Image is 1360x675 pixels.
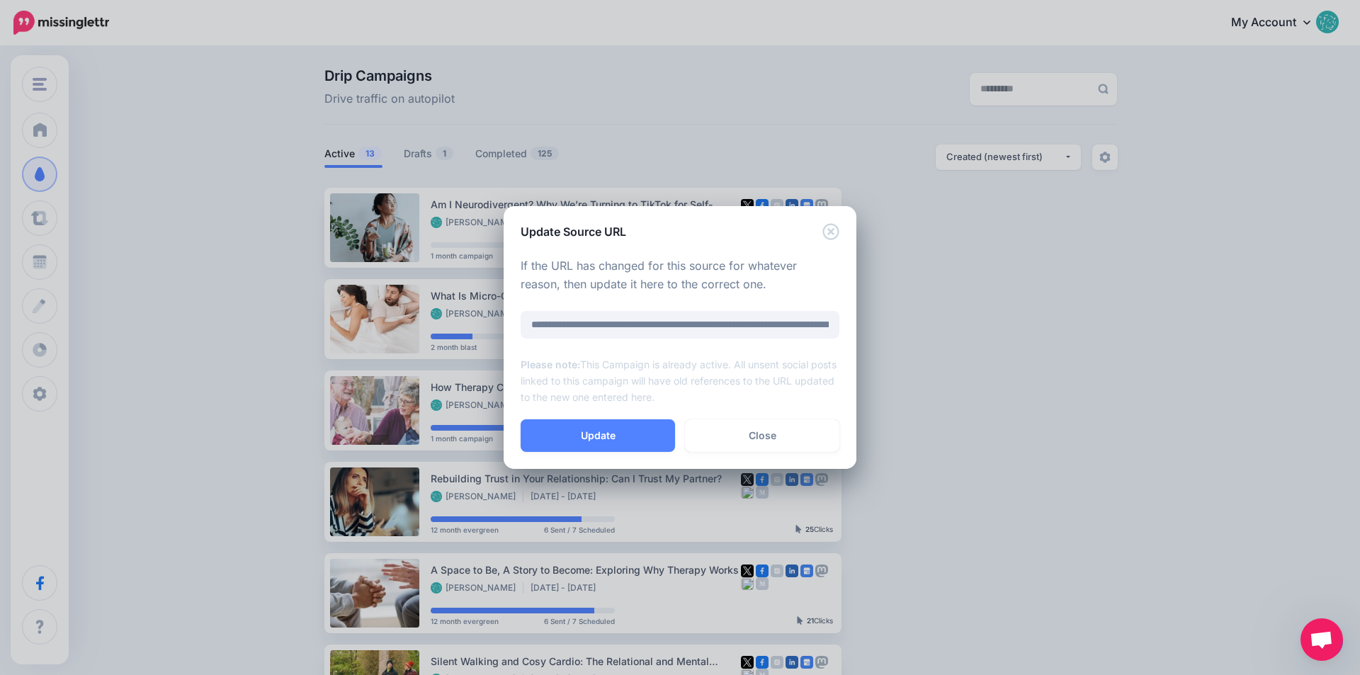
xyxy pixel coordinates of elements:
[521,223,626,240] h5: Update Source URL
[521,358,580,370] b: Please note:
[521,419,675,452] button: Update
[822,223,839,241] button: Close
[521,257,839,294] p: If the URL has changed for this source for whatever reason, then update it here to the correct one.
[521,356,839,405] p: This Campaign is already active. All unsent social posts linked to this campaign will have old re...
[685,419,839,452] a: Close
